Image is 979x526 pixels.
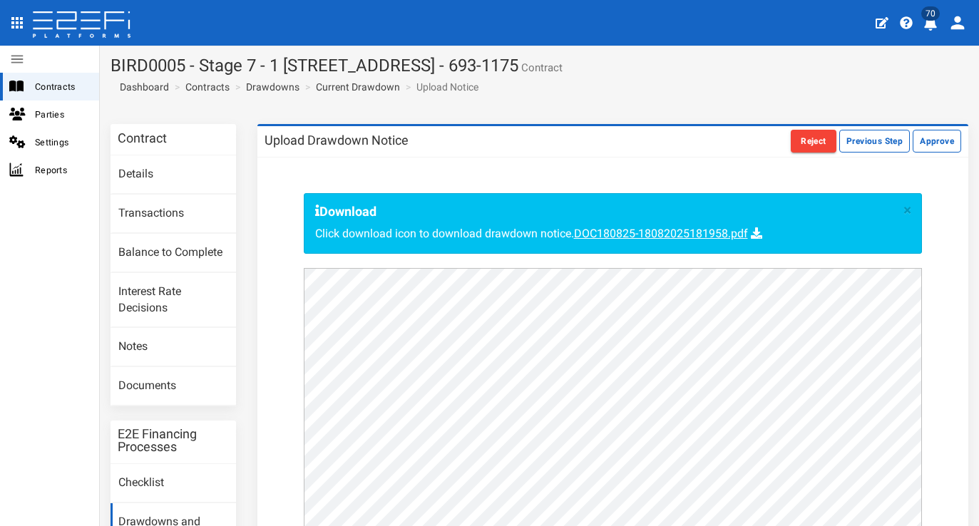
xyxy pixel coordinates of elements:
a: Interest Rate Decisions [111,273,236,328]
button: Previous Step [839,130,910,153]
a: Notes [111,328,236,366]
h3: Upload Drawdown Notice [265,134,409,147]
a: Checklist [111,464,236,502]
a: Transactions [111,195,236,233]
a: Balance to Complete [111,234,236,272]
li: Upload Notice [402,80,478,94]
button: Approve [913,130,961,153]
a: DOC180825-18082025181958.pdf [574,227,748,240]
span: Contracts [35,78,88,95]
button: Reject [791,130,836,153]
span: Parties [35,106,88,123]
a: Details [111,155,236,194]
a: Previous Step [839,133,913,147]
span: Reports [35,162,88,178]
span: Settings [35,134,88,150]
h3: Contract [118,132,167,145]
h1: BIRD0005 - Stage 7 - 1 [STREET_ADDRESS] - 693-1175 [111,56,968,75]
h3: E2E Financing Processes [118,428,229,453]
h4: Download [315,205,897,219]
a: Contracts [185,80,230,94]
a: Current Drawdown [316,80,400,94]
a: Drawdowns [246,80,299,94]
a: Dashboard [114,80,169,94]
div: Click download icon to download drawdown notice. [304,193,923,254]
a: Documents [111,367,236,406]
span: Dashboard [114,81,169,93]
small: Contract [518,63,563,73]
button: × [903,203,911,218]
